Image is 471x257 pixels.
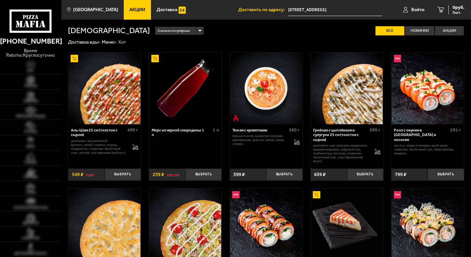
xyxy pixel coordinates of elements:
[391,52,464,124] a: НовинкаРолл с окунем в темпуре и лососем
[392,52,463,124] img: Ролл с окунем в темпуре и лососем
[347,168,383,181] button: Выбрать
[127,127,138,133] span: 490 г
[314,172,326,177] span: 659 ₽
[395,172,406,177] span: 799 ₽
[232,191,239,198] img: Новинка
[233,172,245,177] span: 599 ₽
[167,172,180,177] s: 289.15 ₽
[105,168,141,181] button: Выбрать
[405,26,434,35] label: Новинки
[394,144,461,155] p: лосось, окунь в темпуре, краб-крем, сливочно-чесночный соус, микрозелень, миндаль.
[158,26,190,35] span: Сначала популярные
[394,128,449,142] div: Ролл с окунем в [GEOGRAPHIC_DATA] и лососем
[69,52,140,124] img: Аль-Шам 25 см (толстое с сыром)
[313,144,370,163] p: цыпленок, сыр сулугуни, моцарелла, вешенки жареные, жареный лук, грибной соус Жюльен, сливочно-че...
[411,8,424,12] span: Войти
[232,114,239,122] img: Острое блюдо
[230,52,303,124] a: Острое блюдоТом ям с креветками
[68,39,101,45] a: Доставка еды-
[157,8,177,12] span: Доставка
[232,134,289,146] p: бульон том ям, креветка тигровая, шампиньоны, [PERSON_NAME], кинза, сливки.
[153,172,164,177] span: 259 ₽
[179,7,186,14] img: 15daf4d41897b9f0e9f617042186c801.svg
[213,127,219,133] span: 1 л
[453,10,464,14] span: 0 шт.
[71,128,126,137] div: Аль-Шам 25 см (толстое с сыром)
[129,8,145,12] span: Акции
[73,8,118,12] span: [GEOGRAPHIC_DATA]
[68,52,141,124] a: АкционныйАль-Шам 25 см (толстое с сыром)
[313,191,320,198] img: Акционный
[288,4,382,16] span: Россия, Санкт-Петербург, проспект Девятого Января, 15к3
[375,26,404,35] label: Все
[149,52,222,124] a: АкционныйМорс из черной смородины 1 л
[151,55,159,62] img: Акционный
[370,127,380,133] span: 590 г
[86,172,94,177] s: 618 ₽
[149,52,221,124] img: Морс из черной смородины 1 л
[71,55,78,62] img: Акционный
[310,52,383,124] a: Грибная с цыплёнком и сулугуни 25 см (толстое с сыром)
[185,168,222,181] button: Выбрать
[289,127,300,133] span: 360 г
[152,128,211,137] div: Морс из черной смородины 1 л
[450,127,461,133] span: 291 г
[394,191,401,198] img: Новинка
[230,52,302,124] img: Том ям с креветками
[232,128,287,132] div: Том ям с креветками
[288,4,382,16] input: Ваш адрес доставки
[428,168,464,181] button: Выбрать
[311,52,383,124] img: Грибная с цыплёнком и сулугуни 25 см (толстое с сыром)
[72,172,83,177] span: 549 ₽
[453,5,464,10] span: 0 руб.
[313,128,368,142] div: Грибная с цыплёнком и сулугуни 25 см (толстое с сыром)
[68,27,150,35] h1: [DEMOGRAPHIC_DATA]
[238,8,288,12] span: Доставить по адресу:
[394,55,401,62] img: Новинка
[71,139,127,155] p: цыпленок, лук репчатый, [PERSON_NAME], томаты, огурец, моцарелла, сливочно-чесночный соус, кетчуп...
[102,39,117,45] a: Меню-
[435,26,464,35] label: Акции
[266,168,303,181] button: Выбрать
[118,39,126,45] div: Хит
